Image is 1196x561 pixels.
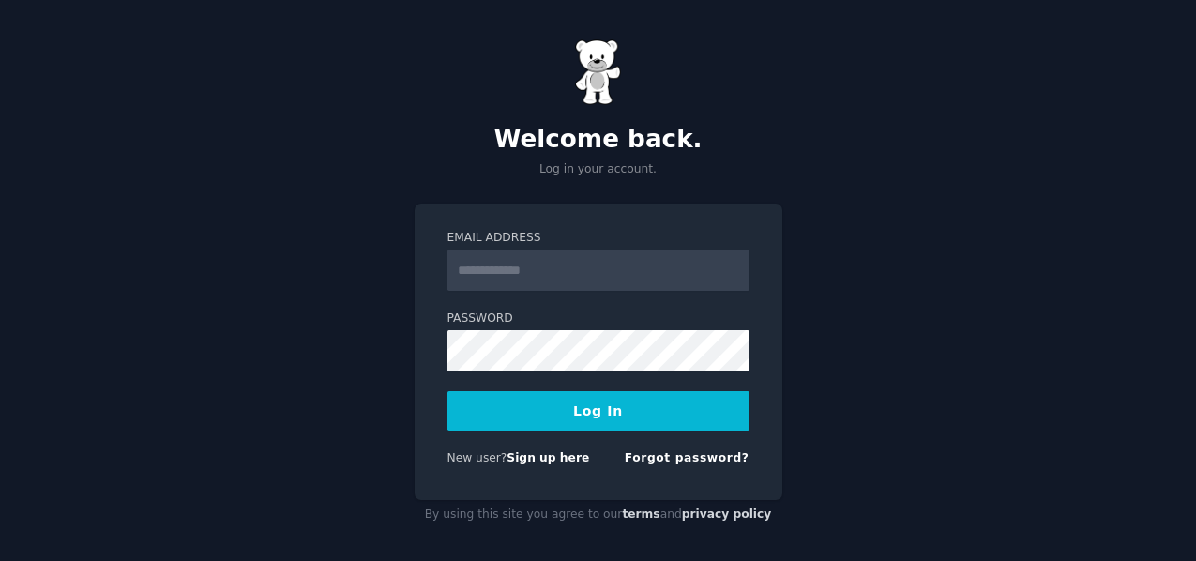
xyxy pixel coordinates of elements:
[682,508,772,521] a: privacy policy
[575,39,622,105] img: Gummy Bear
[625,451,749,464] a: Forgot password?
[507,451,589,464] a: Sign up here
[415,500,782,530] div: By using this site you agree to our and
[447,391,749,431] button: Log In
[622,508,659,521] a: terms
[415,125,782,155] h2: Welcome back.
[447,451,507,464] span: New user?
[447,311,749,327] label: Password
[415,161,782,178] p: Log in your account.
[447,230,749,247] label: Email Address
